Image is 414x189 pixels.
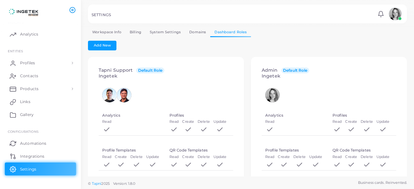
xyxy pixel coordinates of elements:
[20,73,38,79] span: Contacts
[146,154,159,160] label: Update
[376,119,390,124] label: Update
[265,119,274,124] label: Read
[92,181,102,186] a: Tapni
[20,60,35,66] span: Profiles
[94,43,111,47] span: Add New
[169,148,208,152] h5: QR Code Templates
[281,68,309,74] span: Default Role
[113,181,136,186] span: Version: 1.8.0
[125,27,146,37] a: Billing
[345,154,357,160] label: Create
[198,119,210,124] label: Delete
[376,154,390,160] label: Update
[6,6,42,18] img: logo
[5,57,76,69] a: Profiles
[117,88,131,102] img: avatar
[332,113,347,118] h5: Profiles
[20,112,34,118] span: Gallery
[182,154,194,160] label: Create
[332,154,342,160] label: Read
[262,73,280,79] span: Ingetek
[20,166,36,172] span: Settings
[169,119,179,124] label: Read
[102,148,136,152] h5: Profile Templates
[8,49,23,53] span: ENTITIES
[5,95,76,108] a: Links
[102,119,111,124] label: Read
[20,99,30,105] span: Links
[278,154,290,160] label: Create
[5,108,76,121] a: Gallery
[146,27,185,37] a: System Settings
[198,154,210,160] label: Delete
[210,27,251,37] a: Dashboard Roles
[5,69,76,82] a: Contacts
[265,148,299,152] h5: Profile Templates
[389,7,402,20] img: avatar
[5,82,76,95] a: Products
[88,27,125,37] a: Workspace Info
[20,31,38,37] span: Analytics
[358,180,407,185] span: Business cards. Reinvented.
[332,148,371,152] h5: QR Code Templates
[20,141,46,146] span: Automations
[20,153,44,159] span: Integrations
[309,154,322,160] label: Update
[265,154,274,160] label: Read
[213,119,227,124] label: Update
[332,119,342,124] label: Read
[361,154,373,160] label: Delete
[185,27,210,37] a: Domains
[102,113,120,118] h5: Analytics
[169,113,184,118] h5: Profiles
[130,154,143,160] label: Delete
[213,154,227,160] label: Update
[293,154,306,160] label: Delete
[20,86,38,92] span: Products
[102,88,117,102] img: avatar
[169,154,179,160] label: Read
[92,13,111,17] h5: SETTINGS
[5,137,76,150] a: Automations
[262,68,309,79] h4: Admin
[361,119,373,124] label: Delete
[136,68,164,74] span: Default Role
[8,20,24,24] span: INSIGHTS
[5,150,76,163] a: Integrations
[265,88,280,102] img: avatar
[387,7,403,20] a: avatar
[5,28,76,41] a: Analytics
[88,41,116,50] button: Add New
[265,113,283,118] h5: Analytics
[182,119,194,124] label: Create
[101,181,109,186] span: 2025
[99,68,164,79] h4: Tapni Support
[5,163,76,175] a: Settings
[99,73,117,79] span: Ingetek
[88,181,135,186] span: ©
[345,119,357,124] label: Create
[8,130,38,133] span: Configurations
[115,154,127,160] label: Create
[102,154,111,160] label: Read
